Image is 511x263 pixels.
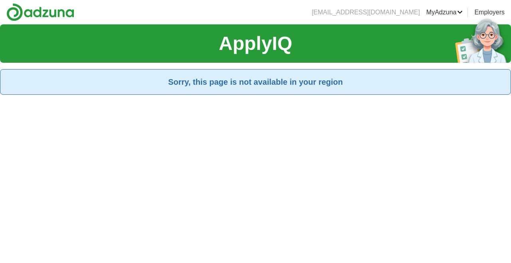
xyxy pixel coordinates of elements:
h1: ApplyIQ [219,29,292,58]
a: MyAdzuna [426,8,463,17]
h2: Sorry, this page is not available in your region [7,76,504,88]
a: Employers [474,8,505,17]
img: Adzuna logo [6,3,74,21]
li: [EMAIL_ADDRESS][DOMAIN_NAME] [312,8,420,17]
